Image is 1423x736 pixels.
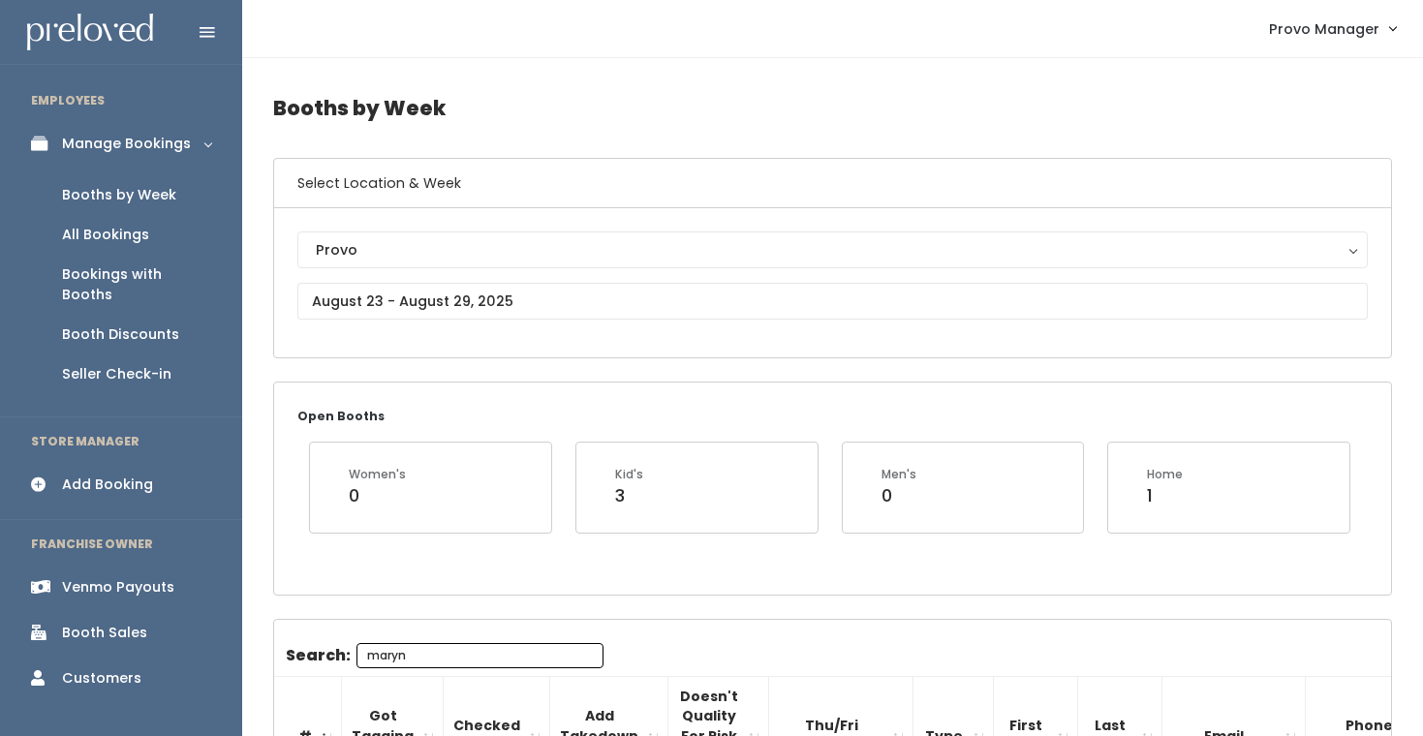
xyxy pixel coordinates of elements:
input: August 23 - August 29, 2025 [297,283,1368,320]
div: Kid's [615,466,643,483]
div: Add Booking [62,475,153,495]
div: 0 [882,483,916,508]
img: preloved logo [27,14,153,51]
div: Booth Discounts [62,324,179,345]
a: Provo Manager [1250,8,1415,49]
div: Manage Bookings [62,134,191,154]
label: Search: [286,643,603,668]
div: All Bookings [62,225,149,245]
span: Provo Manager [1269,18,1379,40]
div: 3 [615,483,643,508]
div: Home [1147,466,1183,483]
div: 1 [1147,483,1183,508]
button: Provo [297,231,1368,268]
div: 0 [349,483,406,508]
h6: Select Location & Week [274,159,1391,208]
div: Venmo Payouts [62,577,174,598]
div: Seller Check-in [62,364,171,384]
div: Women's [349,466,406,483]
div: Booth Sales [62,623,147,643]
div: Bookings with Booths [62,264,211,305]
div: Provo [316,239,1349,261]
h4: Booths by Week [273,81,1392,135]
input: Search: [356,643,603,668]
div: Men's [882,466,916,483]
small: Open Booths [297,408,385,424]
div: Booths by Week [62,185,176,205]
div: Customers [62,668,141,689]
